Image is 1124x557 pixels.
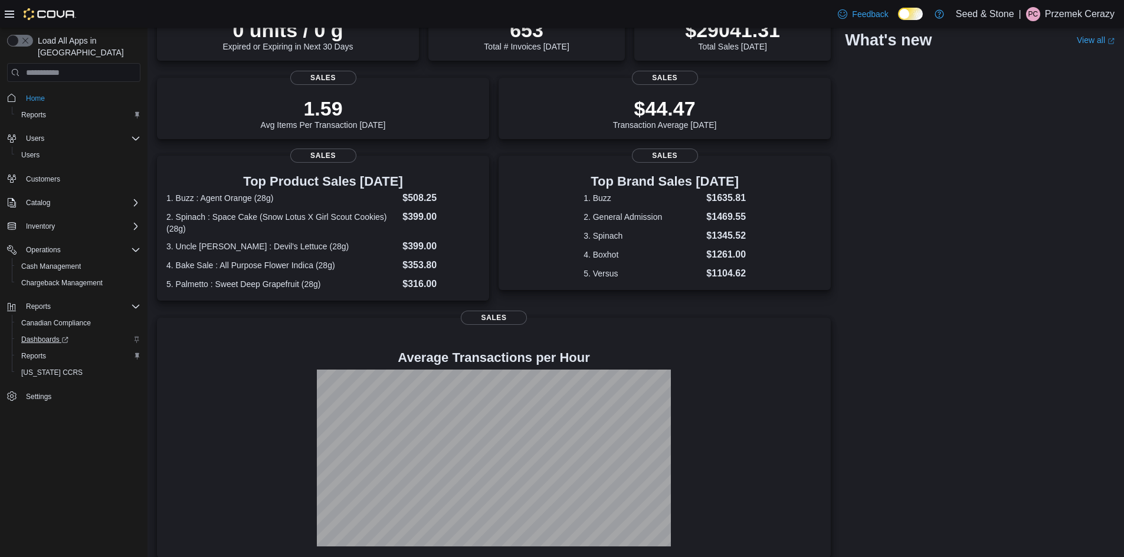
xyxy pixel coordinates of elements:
[21,278,103,288] span: Chargeback Management
[21,90,140,105] span: Home
[12,275,145,291] button: Chargeback Management
[898,8,923,20] input: Dark Mode
[402,277,480,291] dd: $316.00
[402,258,480,272] dd: $353.80
[21,368,83,377] span: [US_STATE] CCRS
[2,388,145,405] button: Settings
[2,170,145,187] button: Customers
[2,195,145,211] button: Catalog
[17,108,51,122] a: Reports
[26,94,45,103] span: Home
[17,365,140,380] span: Washington CCRS
[166,240,398,252] dt: 3. Uncle [PERSON_NAME] : Devil's Lettuce (28g)
[613,97,717,120] p: $44.47
[21,172,65,186] a: Customers
[24,8,76,20] img: Cova
[12,331,145,348] a: Dashboards
[26,392,51,401] span: Settings
[166,174,480,189] h3: Top Product Sales [DATE]
[2,242,145,258] button: Operations
[1045,7,1115,21] p: Przemek Cerazy
[852,8,888,20] span: Feedback
[17,316,140,330] span: Canadian Compliance
[17,148,44,162] a: Users
[223,18,353,51] div: Expired or Expiring in Next 30 Days
[584,249,702,261] dt: 4. Boxhot
[685,18,780,51] div: Total Sales [DATE]
[261,97,386,130] div: Avg Items Per Transaction [DATE]
[833,2,893,26] a: Feedback
[223,18,353,42] p: 0 units / 0 g
[17,276,140,290] span: Chargeback Management
[1026,7,1040,21] div: Przemek Cerazy
[261,97,386,120] p: 1.59
[21,299,140,314] span: Reports
[21,299,55,314] button: Reports
[21,243,65,257] button: Operations
[26,222,55,231] span: Inventory
[21,335,68,344] span: Dashboards
[632,71,698,85] span: Sales
[632,149,698,163] span: Sales
[166,192,398,204] dt: 1. Buzz : Agent Orange (28g)
[17,332,140,347] span: Dashboards
[21,196,140,210] span: Catalog
[290,149,356,163] span: Sales
[21,131,49,146] button: Users
[956,7,1014,21] p: Seed & Stone
[21,219,140,233] span: Inventory
[12,107,145,123] button: Reports
[402,239,480,253] dd: $399.00
[26,134,44,143] span: Users
[584,192,702,204] dt: 1. Buzz
[1077,35,1115,45] a: View allExternal link
[26,174,60,184] span: Customers
[33,35,140,58] span: Load All Apps in [GEOGRAPHIC_DATA]
[2,89,145,106] button: Home
[706,229,746,243] dd: $1345.52
[2,218,145,235] button: Inventory
[1028,7,1038,21] span: PC
[12,315,145,331] button: Canadian Compliance
[21,243,140,257] span: Operations
[290,71,356,85] span: Sales
[845,31,932,50] h2: What's new
[17,349,51,363] a: Reports
[17,148,140,162] span: Users
[166,259,398,271] dt: 4. Bake Sale : All Purpose Flower Indica (28g)
[21,318,91,328] span: Canadian Compliance
[21,150,40,160] span: Users
[21,196,55,210] button: Catalog
[166,278,398,290] dt: 5. Palmetto : Sweet Deep Grapefruit (28g)
[584,174,746,189] h3: Top Brand Sales [DATE]
[21,351,46,361] span: Reports
[706,266,746,281] dd: $1104.62
[706,248,746,262] dd: $1261.00
[2,298,145,315] button: Reports
[402,191,480,205] dd: $508.25
[26,302,51,311] span: Reports
[1019,7,1021,21] p: |
[26,245,61,255] span: Operations
[166,351,821,365] h4: Average Transactions per Hour
[2,130,145,147] button: Users
[17,349,140,363] span: Reports
[12,258,145,275] button: Cash Management
[12,364,145,381] button: [US_STATE] CCRS
[17,316,96,330] a: Canadian Compliance
[21,110,46,120] span: Reports
[17,276,107,290] a: Chargeback Management
[402,210,480,224] dd: $399.00
[706,191,746,205] dd: $1635.81
[17,108,140,122] span: Reports
[17,365,87,380] a: [US_STATE] CCRS
[17,259,140,273] span: Cash Management
[613,97,717,130] div: Transaction Average [DATE]
[12,348,145,364] button: Reports
[584,211,702,223] dt: 2. General Admission
[706,210,746,224] dd: $1469.55
[12,147,145,163] button: Users
[17,259,86,273] a: Cash Management
[7,84,140,436] nav: Complex example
